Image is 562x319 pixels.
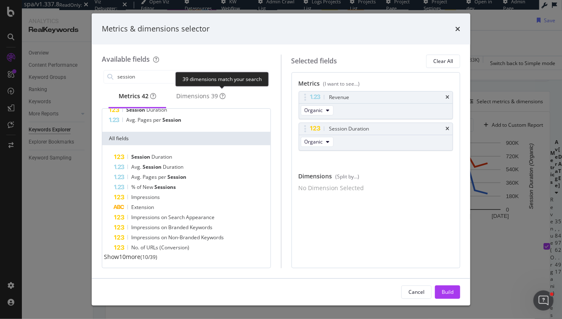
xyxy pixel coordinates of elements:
button: Clear All [426,55,460,68]
span: Organic [305,107,323,114]
div: Metrics [299,79,453,91]
span: % [131,183,137,191]
span: Session [143,163,163,170]
button: Cancel [401,285,432,299]
div: times [455,24,460,34]
span: Session [131,153,151,160]
span: on [161,234,168,241]
span: Show 10 more [104,253,140,261]
span: Pages [143,173,158,180]
span: Search [168,214,186,221]
span: Appearance [186,214,215,221]
span: per [158,173,167,180]
span: Avg. [126,116,138,123]
span: Keywords [190,224,212,231]
span: Avg. [131,163,143,170]
div: modal [92,13,470,306]
input: Search by field name [117,71,264,83]
span: per [153,116,162,123]
span: Pages [138,116,153,123]
span: Organic [305,138,323,145]
iframe: Intercom live chat [533,290,554,311]
span: of [140,244,146,251]
div: All fields [102,132,270,145]
div: Revenue [329,93,350,102]
div: (I want to see...) [323,80,360,87]
div: Metrics & dimensions selector [102,24,209,34]
button: Organic [301,105,334,115]
span: Duration [163,163,183,170]
span: Impressions [131,214,161,221]
div: Cancel [408,288,424,295]
div: Selected fields [292,56,337,66]
div: brand label [211,92,218,100]
span: on [161,224,168,231]
span: 42 [142,92,148,100]
div: brand label [142,92,148,100]
span: Session [126,106,146,113]
div: RevenuetimesOrganic [299,91,453,119]
span: Impressions [131,193,160,201]
span: Sessions [154,183,176,191]
span: Keywords [201,234,224,241]
button: Organic [301,137,334,147]
span: of [137,183,143,191]
span: Session [162,116,181,123]
span: (Conversion) [159,244,189,251]
div: No Dimension Selected [299,184,364,192]
div: Dimensions [176,92,225,100]
span: Duration [146,106,167,113]
span: Extension [131,204,154,211]
span: Avg. [131,173,143,180]
span: ( 10 / 39 ) [140,254,157,261]
span: Session [167,173,186,180]
span: on [161,214,168,221]
div: Metrics [119,92,156,100]
div: (Split by...) [336,173,360,180]
div: Session Duration [329,125,369,133]
span: URLs [146,244,159,251]
span: No. [131,244,140,251]
span: New [143,183,154,191]
span: Duration [151,153,172,160]
span: 39 [211,92,218,100]
span: Branded [168,224,190,231]
div: Clear All [433,58,453,65]
div: 39 dimensions match your search [175,72,269,86]
button: Build [435,285,460,299]
div: Dimensions [299,172,453,184]
div: Available fields [102,55,150,64]
div: times [445,126,449,131]
span: Non-Branded [168,234,201,241]
span: Impressions [131,224,161,231]
div: times [445,95,449,100]
div: Build [442,288,453,295]
span: Impressions [131,234,161,241]
div: Session DurationtimesOrganic [299,123,453,151]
